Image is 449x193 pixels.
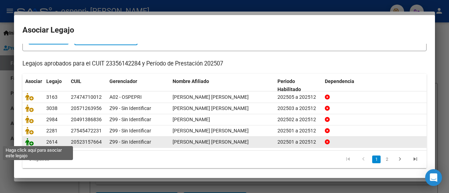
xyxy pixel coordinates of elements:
div: 202503 a 202512 [277,104,319,112]
datatable-header-cell: Dependencia [322,74,427,97]
div: 27474710012 [71,93,102,101]
span: 2984 [46,117,58,122]
span: Periodo Habilitado [277,78,301,92]
div: 6 registros [22,151,102,168]
span: Nombre Afiliado [173,78,209,84]
div: 20491386836 [71,116,102,124]
span: MEDRANO SANTINO [173,117,210,122]
div: 27545472231 [71,127,102,135]
span: NAGY HUBER PRISCILLA ABIGAIL [173,94,249,100]
span: Gerenciador [109,78,137,84]
div: 202505 a 202512 [277,93,319,101]
datatable-header-cell: Asociar [22,74,43,97]
h2: Asociar Legajo [22,23,427,37]
datatable-header-cell: CUIL [68,74,107,97]
datatable-header-cell: Legajo [43,74,68,97]
span: Legajo [46,78,62,84]
div: 202501 a 202512 [277,127,319,135]
span: 3163 [46,94,58,100]
span: Z99 - Sin Identificar [109,105,151,111]
span: ANDUELO JIMENEZ JAZMIN AYELEN [173,128,249,133]
p: Legajos aprobados para el CUIT 23356142284 y Período de Prestación 202507 [22,60,427,68]
datatable-header-cell: Periodo Habilitado [275,74,322,97]
span: Z99 - Sin Identificar [109,139,151,145]
span: CUIL [71,78,81,84]
div: Open Intercom Messenger [425,169,442,186]
a: 1 [372,156,381,163]
span: 3038 [46,105,58,111]
div: 202501 a 202512 [277,138,319,146]
span: Asociar [25,78,42,84]
span: LILLO MUÑOZ GENARO ARIEL [173,105,249,111]
span: Z99 - Sin Identificar [109,128,151,133]
span: 2281 [46,128,58,133]
span: Z99 - Sin Identificar [109,117,151,122]
div: 20523157664 [71,138,102,146]
div: 202502 a 202512 [277,116,319,124]
li: page 1 [371,153,382,165]
datatable-header-cell: Nombre Afiliado [170,74,275,97]
a: go to next page [393,156,407,163]
span: 2614 [46,139,58,145]
a: 2 [383,156,391,163]
span: A02 - OSPEPRI [109,94,142,100]
div: 20571263956 [71,104,102,112]
datatable-header-cell: Gerenciador [107,74,170,97]
li: page 2 [382,153,392,165]
a: go to first page [341,156,355,163]
a: go to previous page [357,156,370,163]
span: Dependencia [325,78,354,84]
span: PUCHETA MAXIMO SANTINO [173,139,249,145]
a: go to last page [409,156,422,163]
